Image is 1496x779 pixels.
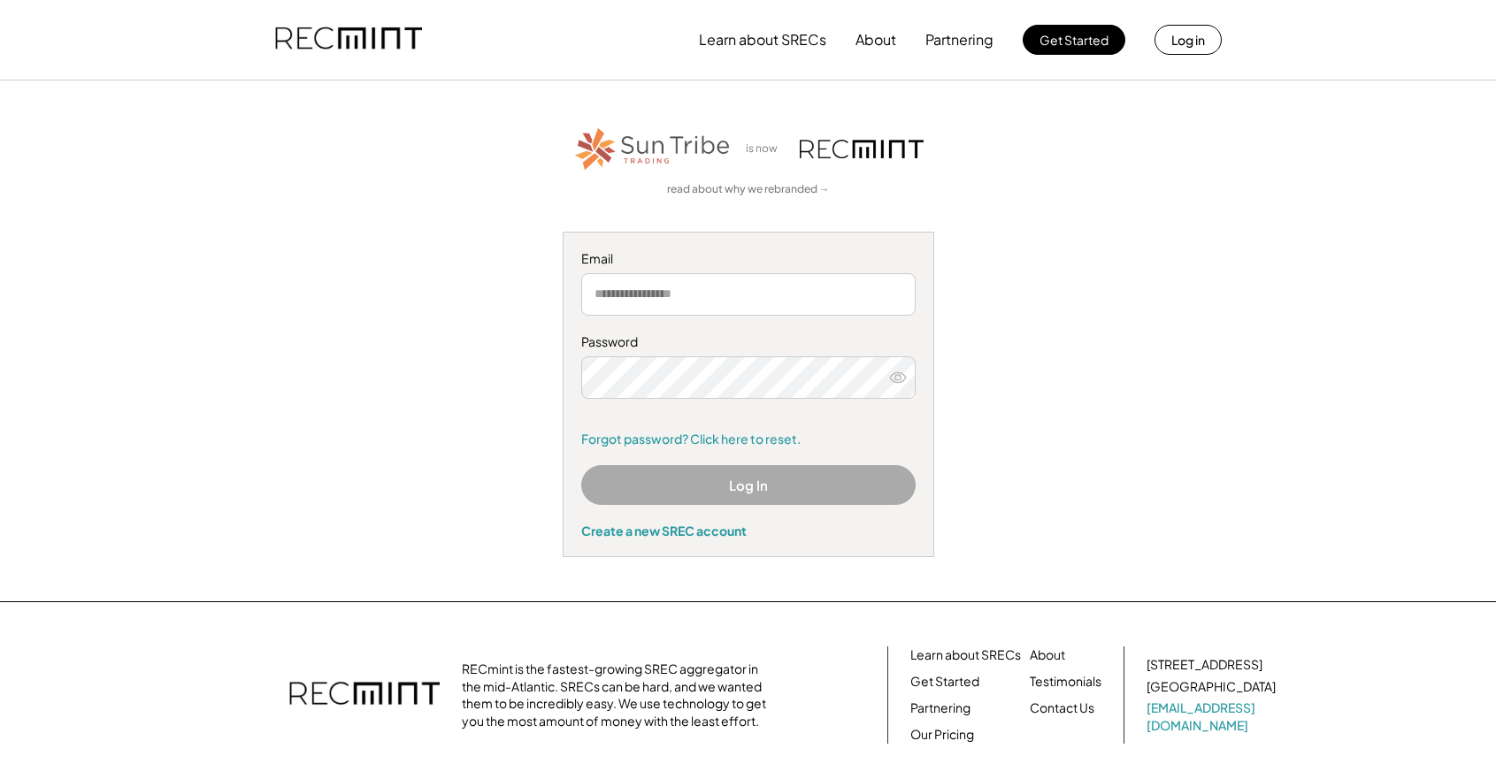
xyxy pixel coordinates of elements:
button: Log in [1155,25,1222,55]
img: STT_Horizontal_Logo%2B-%2BColor.png [573,125,733,173]
button: Get Started [1023,25,1125,55]
div: Email [581,250,916,268]
div: RECmint is the fastest-growing SREC aggregator in the mid-Atlantic. SRECs can be hard, and we wan... [462,661,776,729]
img: recmint-logotype%403x.png [800,140,924,158]
a: About [1030,646,1065,664]
div: [GEOGRAPHIC_DATA] [1147,678,1276,696]
img: recmint-logotype%403x.png [289,664,440,726]
div: is now [741,141,791,157]
div: Create a new SREC account [581,523,916,538]
div: [STREET_ADDRESS] [1147,656,1262,674]
button: Learn about SRECs [699,22,826,57]
button: Log In [581,465,916,505]
a: Our Pricing [910,726,974,744]
a: Get Started [910,673,979,691]
button: Partnering [925,22,993,57]
a: [EMAIL_ADDRESS][DOMAIN_NAME] [1147,699,1279,734]
div: Password [581,333,916,351]
a: read about why we rebranded → [667,182,830,197]
a: Contact Us [1030,699,1094,717]
a: Learn about SRECs [910,646,1021,664]
img: recmint-logotype%403x.png [275,10,422,70]
a: Testimonials [1030,673,1101,691]
button: About [855,22,896,57]
a: Partnering [910,699,970,717]
a: Forgot password? Click here to reset. [581,431,916,448]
